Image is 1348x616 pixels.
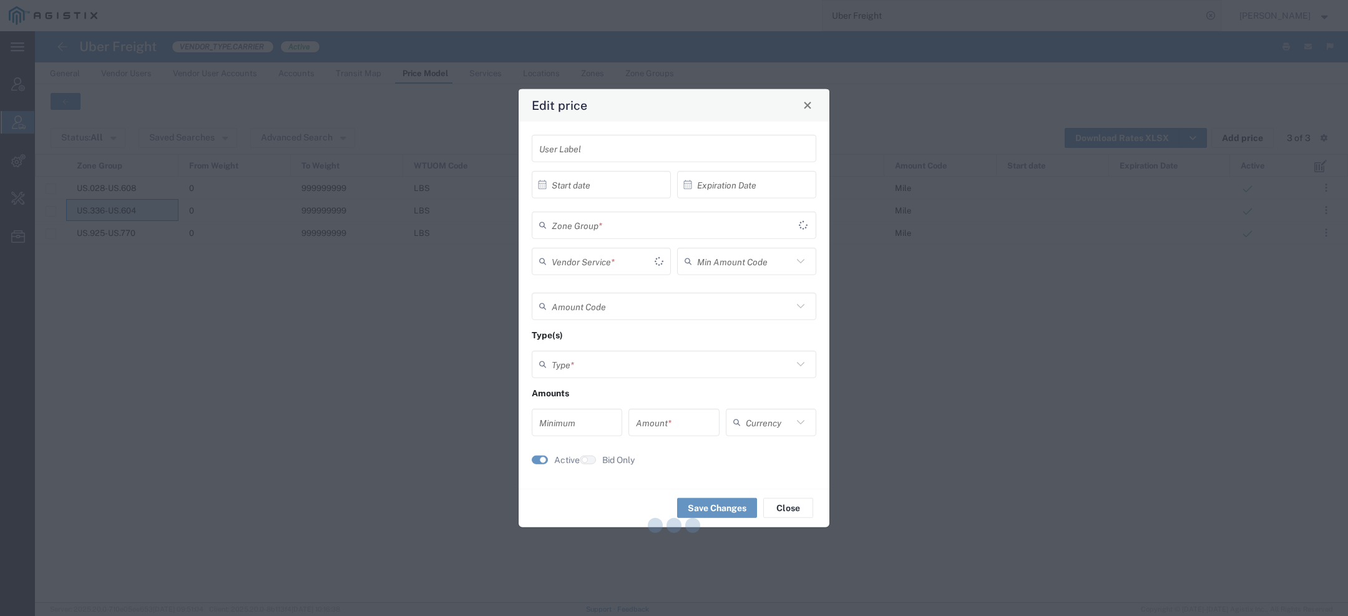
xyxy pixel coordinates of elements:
button: Save Changes [677,498,757,518]
label: Active [554,453,580,466]
p: Type(s) [532,328,816,341]
h4: Edit price [532,96,587,114]
button: Close [763,498,813,518]
p: Amounts [532,386,816,399]
label: Bid Only [602,453,635,466]
button: Close [799,96,816,114]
